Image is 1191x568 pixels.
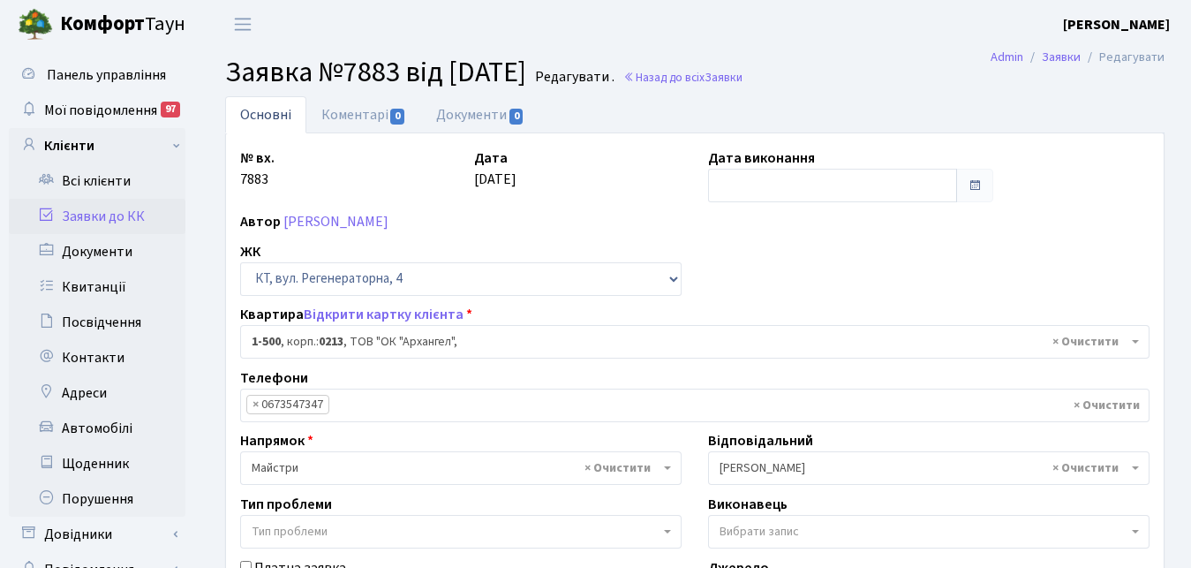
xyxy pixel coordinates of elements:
a: Основні [225,96,306,133]
span: Видалити всі елементи [1052,333,1119,351]
a: Довідники [9,517,185,552]
small: Редагувати . [531,69,614,86]
label: Дата [474,148,508,169]
b: 0213 [319,333,343,351]
a: Заявки [1042,48,1081,66]
div: 7883 [227,148,461,202]
a: Адреси [9,375,185,411]
span: Заявки [705,69,742,86]
span: 0 [509,109,524,125]
label: Автор [240,211,281,232]
span: Таун [60,10,185,40]
span: Мої повідомлення [44,101,157,120]
a: [PERSON_NAME] [283,212,388,231]
a: Документи [421,96,539,133]
b: Комфорт [60,10,145,38]
span: × [253,396,259,413]
label: Телефони [240,367,308,389]
div: 97 [161,102,180,117]
a: Всі клієнти [9,163,185,199]
span: Панель управління [47,65,166,85]
label: Дата виконання [708,148,815,169]
span: <b>1-500</b>, корп.: <b>0213</b>, ТОВ "ОК "Архангел", [240,325,1150,359]
span: Майстри [252,459,660,477]
label: Виконавець [708,494,788,515]
b: 1-500 [252,333,281,351]
a: Документи [9,234,185,269]
label: ЖК [240,241,260,262]
label: Напрямок [240,430,313,451]
span: Коровін О.Д. [708,451,1150,485]
a: Квитанції [9,269,185,305]
span: 0 [390,109,404,125]
a: Контакти [9,340,185,375]
label: Відповідальний [708,430,813,451]
nav: breadcrumb [964,39,1191,76]
span: Видалити всі елементи [1052,459,1119,477]
span: Вибрати запис [720,523,799,541]
label: Тип проблеми [240,494,332,515]
li: Редагувати [1081,48,1165,67]
a: Автомобілі [9,411,185,446]
button: Переключити навігацію [221,10,265,39]
a: Заявки до КК [9,199,185,234]
label: № вх. [240,148,275,169]
a: [PERSON_NAME] [1063,14,1170,35]
span: Тип проблеми [252,523,328,541]
img: logo.png [18,7,53,42]
a: Порушення [9,481,185,517]
span: Видалити всі елементи [584,459,651,477]
a: Панель управління [9,57,185,93]
a: Клієнти [9,128,185,163]
li: 0673547347 [246,395,329,414]
div: [DATE] [461,148,695,202]
span: Коровін О.Д. [720,459,1127,477]
a: Щоденник [9,446,185,481]
span: Видалити всі елементи [1074,397,1140,414]
a: Назад до всіхЗаявки [623,69,742,86]
span: <b>1-500</b>, корп.: <b>0213</b>, ТОВ "ОК "Архангел", [252,333,1127,351]
a: Мої повідомлення97 [9,93,185,128]
b: [PERSON_NAME] [1063,15,1170,34]
span: Майстри [240,451,682,485]
a: Admin [991,48,1023,66]
a: Посвідчення [9,305,185,340]
a: Коментарі [306,96,421,133]
a: Відкрити картку клієнта [304,305,464,324]
span: Заявка №7883 від [DATE] [225,52,526,93]
label: Квартира [240,304,472,325]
